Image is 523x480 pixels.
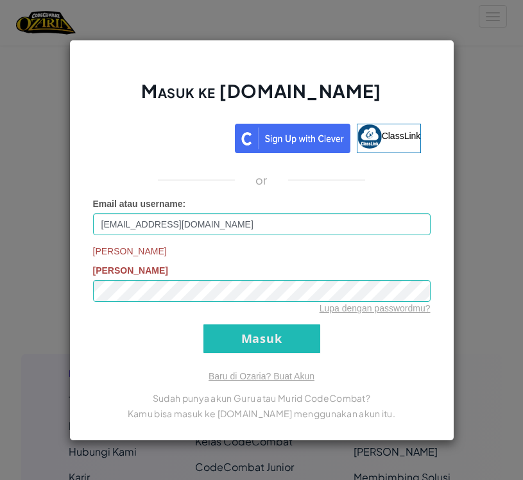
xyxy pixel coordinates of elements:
span: [PERSON_NAME] [93,245,431,258]
iframe: Tombol Login dengan Google [96,122,235,151]
p: or [255,172,268,188]
label: : [93,197,186,210]
span: Email atau username [93,199,183,209]
input: Masuk [203,324,320,353]
a: Login dengan Google. Dibuka di tab baru [102,124,228,153]
p: Kamu bisa masuk ke [DOMAIN_NAME] menggunakan akun itu. [93,406,431,421]
p: Sudah punya akun Guru atau Murid CodeCombat? [93,390,431,406]
div: Login dengan Google. Dibuka di tab baru [102,122,228,151]
img: clever_sso_button@2x.png [235,124,350,153]
a: Baru di Ozaria? Buat Akun [209,371,314,381]
span: ClassLink [382,130,421,140]
span: [PERSON_NAME] [93,265,168,276]
img: classlink-logo-small.png [357,124,382,149]
a: Lupa dengan passwordmu? [320,303,431,313]
h2: Masuk ke [DOMAIN_NAME] [93,79,431,116]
